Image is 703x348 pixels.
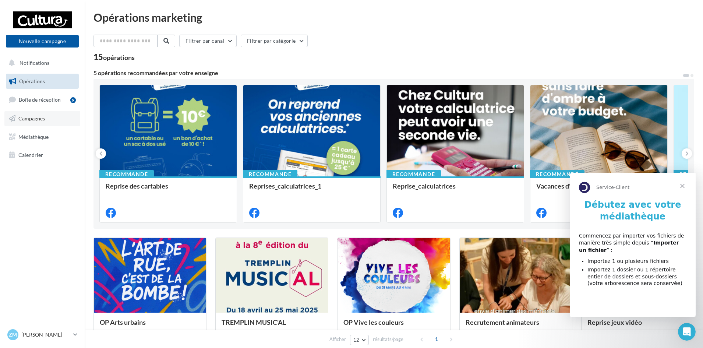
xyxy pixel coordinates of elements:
span: Campagnes [18,115,45,122]
a: Opérations [4,74,80,89]
div: Vacances d'été [536,182,661,197]
span: Notifications [20,60,49,66]
div: 9 [70,97,76,103]
div: Opérations marketing [93,12,694,23]
span: ZM [9,331,17,338]
div: Recommandé [99,170,154,178]
p: [PERSON_NAME] [21,331,70,338]
span: Afficher [329,336,346,343]
div: Recommandé [243,170,297,178]
iframe: Intercom live chat [678,323,696,341]
a: Médiathèque [4,129,80,145]
button: Filtrer par canal [179,35,237,47]
span: Opérations [19,78,45,84]
div: Reprise_calculatrices [393,182,518,197]
div: OP Vive les couleurs [343,319,444,333]
button: Notifications [4,55,77,71]
span: Calendrier [18,152,43,158]
div: Reprise jeux vidéo [587,319,688,333]
div: opérations [103,54,135,61]
div: 15 [93,53,135,61]
div: Recrutement animateurs [466,319,566,333]
span: 1 [431,333,442,345]
div: 5 opérations recommandées par votre enseigne [93,70,682,76]
a: Campagnes [4,111,80,126]
button: 12 [350,335,369,345]
button: Nouvelle campagne [6,35,79,48]
span: Boîte de réception [19,96,61,103]
a: Boîte de réception9 [4,92,80,108]
button: Filtrer par catégorie [241,35,308,47]
div: TREMPLIN MUSIC'AL [222,319,322,333]
div: Recommandé [386,170,441,178]
a: ZM [PERSON_NAME] [6,328,79,342]
iframe: Intercom live chat message [570,173,696,317]
div: Recommandé [530,170,584,178]
div: OP Arts urbains [100,319,200,333]
div: Reprises_calculatrices_1 [249,182,374,197]
div: Reprise des cartables [106,182,231,197]
span: Médiathèque [18,133,49,140]
span: 12 [353,337,360,343]
span: résultats/page [373,336,403,343]
a: Calendrier [4,147,80,163]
